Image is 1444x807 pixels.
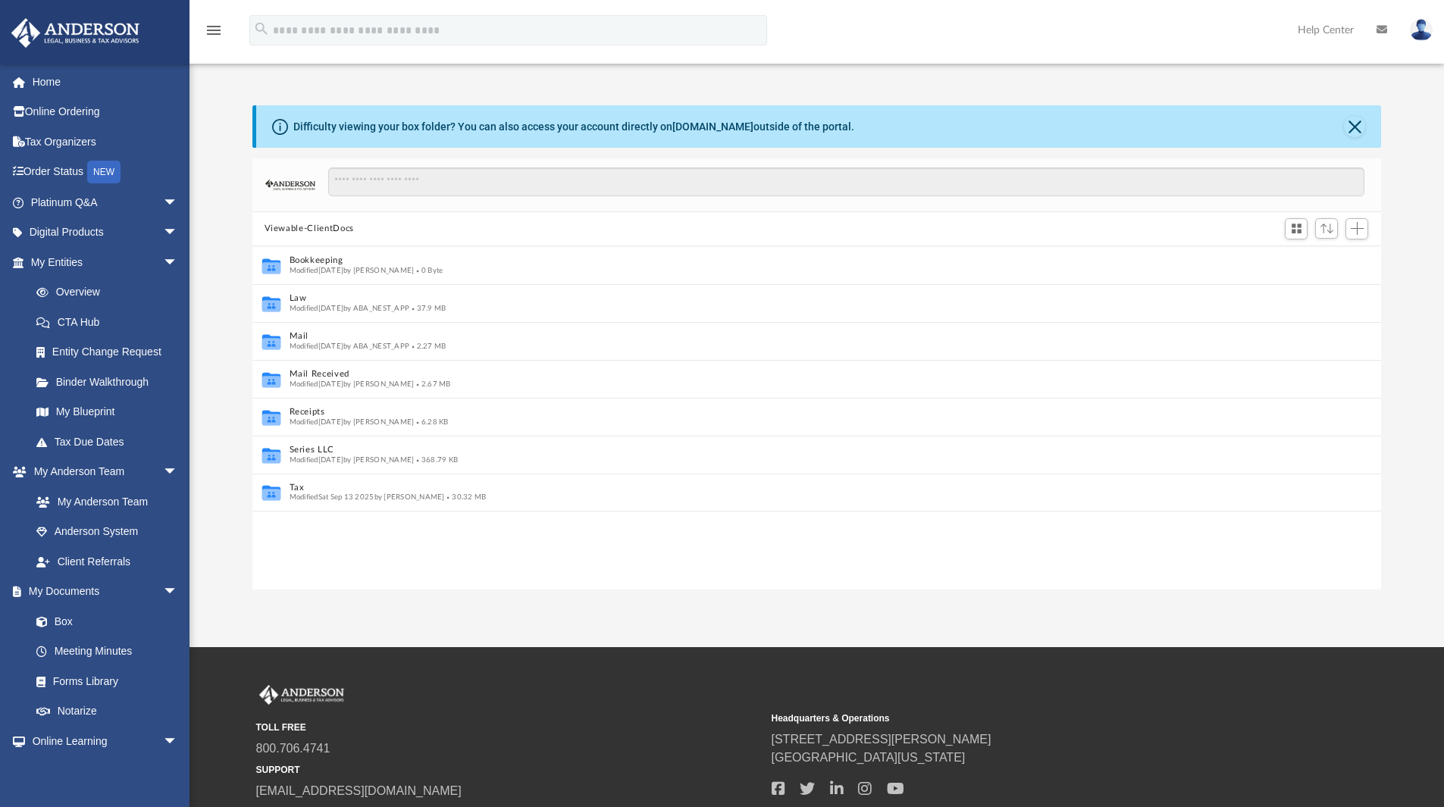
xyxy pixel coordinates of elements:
[289,255,1324,265] button: Bookkeeping
[672,120,753,133] a: [DOMAIN_NAME]
[289,407,1324,417] button: Receipts
[289,293,1324,303] button: Law
[21,756,193,787] a: Courses
[256,685,347,705] img: Anderson Advisors Platinum Portal
[163,247,193,278] span: arrow_drop_down
[21,696,193,727] a: Notarize
[21,517,193,547] a: Anderson System
[163,187,193,218] span: arrow_drop_down
[21,546,193,577] a: Client Referrals
[445,493,487,501] span: 30.32 MB
[21,666,186,696] a: Forms Library
[289,380,414,387] span: Modified [DATE] by [PERSON_NAME]
[163,577,193,608] span: arrow_drop_down
[289,483,1324,493] button: Tax
[414,418,448,425] span: 6.28 KB
[772,712,1276,725] small: Headquarters & Operations
[205,29,223,39] a: menu
[1344,116,1365,137] button: Close
[11,157,201,188] a: Order StatusNEW
[256,721,761,734] small: TOLL FREE
[1345,218,1368,239] button: Add
[1315,218,1338,239] button: Sort
[289,445,1324,455] button: Series LLC
[256,763,761,777] small: SUPPORT
[414,380,450,387] span: 2.67 MB
[11,577,193,607] a: My Documentsarrow_drop_down
[256,742,330,755] a: 800.706.4741
[1285,218,1308,239] button: Switch to Grid View
[772,751,966,764] a: [GEOGRAPHIC_DATA][US_STATE]
[21,337,201,368] a: Entity Change Request
[289,418,414,425] span: Modified [DATE] by [PERSON_NAME]
[87,161,121,183] div: NEW
[163,217,193,249] span: arrow_drop_down
[289,304,409,311] span: Modified [DATE] by ABA_NEST_APP
[21,397,193,427] a: My Blueprint
[11,67,201,97] a: Home
[205,21,223,39] i: menu
[163,726,193,757] span: arrow_drop_down
[289,331,1324,341] button: Mail
[11,97,201,127] a: Online Ordering
[7,18,144,48] img: Anderson Advisors Platinum Portal
[772,733,991,746] a: [STREET_ADDRESS][PERSON_NAME]
[11,217,201,248] a: Digital Productsarrow_drop_down
[289,342,409,349] span: Modified [DATE] by ABA_NEST_APP
[11,127,201,157] a: Tax Organizers
[289,266,414,274] span: Modified [DATE] by [PERSON_NAME]
[409,304,446,311] span: 37.9 MB
[21,307,201,337] a: CTA Hub
[409,342,446,349] span: 2.27 MB
[256,784,462,797] a: [EMAIL_ADDRESS][DOMAIN_NAME]
[289,455,414,463] span: Modified [DATE] by [PERSON_NAME]
[289,493,444,501] span: Modified Sat Sep 13 2025 by [PERSON_NAME]
[21,637,193,667] a: Meeting Minutes
[414,266,443,274] span: 0 Byte
[414,455,458,463] span: 368.79 KB
[11,726,193,756] a: Online Learningarrow_drop_down
[21,427,201,457] a: Tax Due Dates
[1410,19,1433,41] img: User Pic
[293,119,854,135] div: Difficulty viewing your box folder? You can also access your account directly on outside of the p...
[21,277,201,308] a: Overview
[253,20,270,37] i: search
[289,369,1324,379] button: Mail Received
[11,187,201,217] a: Platinum Q&Aarrow_drop_down
[265,222,354,236] button: Viewable-ClientDocs
[252,246,1382,590] div: grid
[328,167,1364,196] input: Search files and folders
[163,457,193,488] span: arrow_drop_down
[11,247,201,277] a: My Entitiesarrow_drop_down
[21,367,201,397] a: Binder Walkthrough
[11,457,193,487] a: My Anderson Teamarrow_drop_down
[21,606,186,637] a: Box
[21,486,186,517] a: My Anderson Team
